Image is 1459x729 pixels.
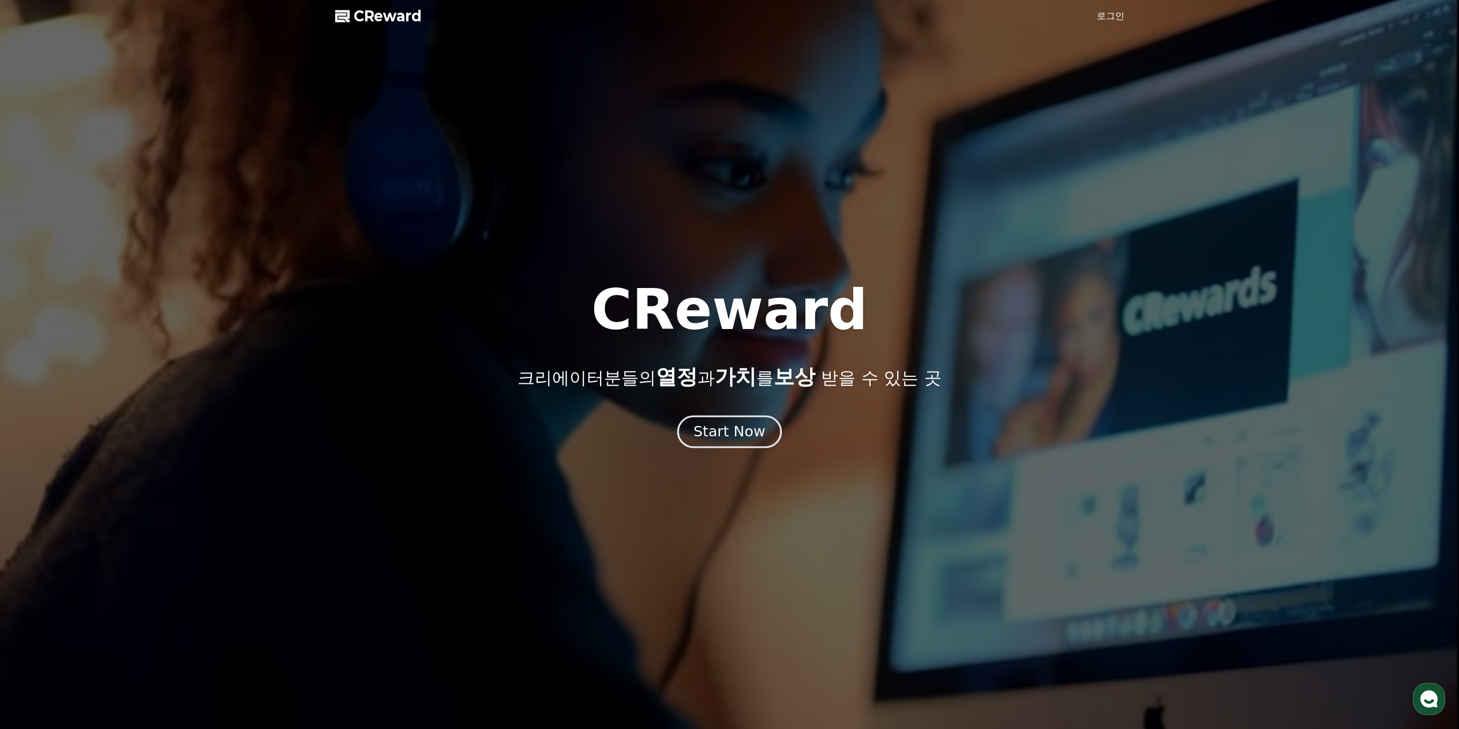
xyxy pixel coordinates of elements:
span: 가치 [715,365,756,388]
a: 로그인 [1097,9,1124,23]
div: Start Now [693,422,765,442]
span: 설정 [178,383,192,392]
span: 홈 [36,383,43,392]
a: 설정 [149,366,222,395]
a: 대화 [76,366,149,395]
span: 열정 [656,365,697,388]
button: Start Now [677,415,782,448]
span: 대화 [106,384,119,393]
h1: CReward [591,282,868,338]
a: 홈 [3,366,76,395]
span: CReward [354,7,422,25]
span: 보상 [774,365,815,388]
a: CReward [335,7,422,25]
a: Start Now [680,428,779,439]
p: 크리에이터분들의 과 를 받을 수 있는 곳 [517,365,941,388]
